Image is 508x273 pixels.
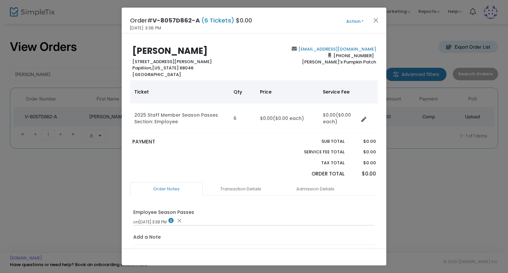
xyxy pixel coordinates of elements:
span: Papillion, [132,65,152,71]
th: Qty [230,80,256,103]
th: Price [256,80,319,103]
p: Service Fee Total [288,149,345,155]
span: (6 Tickets) [200,16,236,24]
p: Tax Total [288,160,345,166]
span: [DATE] 3:38 PM [130,25,161,31]
td: 2025 Staff Member Season Passes Section: Employee [130,103,230,134]
p: $0.00 [351,149,376,155]
a: [EMAIL_ADDRESS][DOMAIN_NAME] [297,46,376,52]
span: V-8057D862-A [152,16,200,24]
span: ($0.00 each) [323,112,351,125]
p: $0.00 [351,138,376,145]
td: 6 [230,103,256,134]
td: $0.00 [319,103,359,134]
h4: Order# $0.00 [130,16,252,25]
th: Ticket [130,80,230,103]
label: Add a Note [133,234,161,242]
b: [PERSON_NAME] [132,45,208,57]
td: $0.00 [256,103,319,134]
p: Sub total [288,138,345,145]
button: Close [372,16,380,24]
span: [PHONE_NUMBER] [331,50,376,61]
a: Order Notes [130,182,203,196]
a: Transaction Details [204,182,277,196]
b: [STREET_ADDRESS][PERSON_NAME] [US_STATE] 68046 [GEOGRAPHIC_DATA] [132,58,212,78]
div: [DATE] 3:38 PM [133,218,375,225]
p: PAYMENT [132,138,251,146]
div: Employee Season Passes [133,209,194,216]
th: Service Fee [319,80,359,103]
span: on [133,219,139,225]
p: $0.00 [351,170,376,178]
button: Action [335,18,375,25]
span: ($0.00 each) [273,115,304,122]
div: Data table [130,80,378,134]
p: $0.00 [351,160,376,166]
p: Order Total [288,170,345,178]
a: Admission Details [279,182,352,196]
span: [PERSON_NAME]'s Pumpkin Patch [302,59,376,65]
